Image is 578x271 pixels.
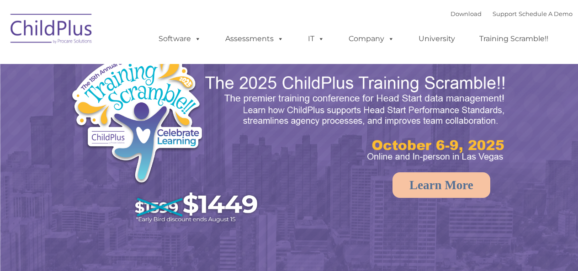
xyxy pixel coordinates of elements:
a: Schedule A Demo [519,10,573,17]
a: Software [149,30,210,48]
a: Support [493,10,517,17]
a: Training Scramble!! [470,30,557,48]
a: Download [451,10,482,17]
a: Assessments [216,30,293,48]
a: Company [339,30,403,48]
a: University [409,30,464,48]
a: Learn More [392,172,490,198]
font: | [451,10,573,17]
img: ChildPlus by Procare Solutions [6,7,97,53]
a: IT [299,30,334,48]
